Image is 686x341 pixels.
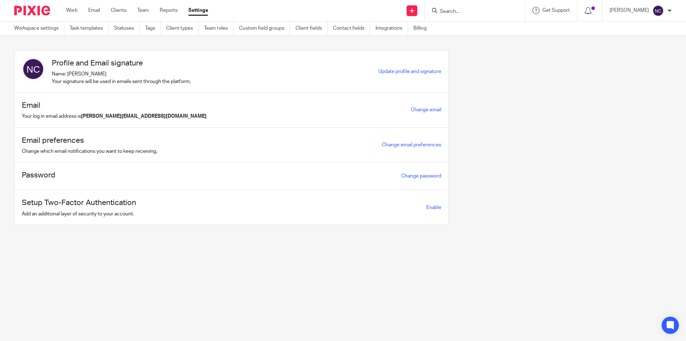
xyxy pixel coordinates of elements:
a: Team roles [204,21,234,35]
a: Client fields [295,21,328,35]
p: Add an additional layer of security to your account. [22,210,136,218]
span: Get Support [542,8,570,13]
p: Change which email notifications you want to keep receiving. [22,148,157,155]
p: Your log in email address is [22,113,207,120]
h1: Email [22,100,207,111]
a: Clients [111,7,126,14]
a: Integrations [376,21,408,35]
a: Change password [401,174,441,179]
h1: Setup Two-Factor Authentication [22,197,136,208]
a: Workspace settings [14,21,64,35]
a: Settings [188,7,208,14]
h1: Password [22,170,55,181]
a: Client types [166,21,199,35]
a: Custom field groups [239,21,290,35]
a: Email [88,7,100,14]
a: Contact fields [333,21,370,35]
img: svg%3E [22,58,45,81]
input: Search [439,9,503,15]
h1: Profile and Email signature [52,58,191,69]
a: Tags [145,21,161,35]
p: [PERSON_NAME] [610,7,649,14]
a: Statuses [114,21,140,35]
a: Task templates [70,21,109,35]
a: Reports [160,7,178,14]
a: Change email preferences [382,142,441,147]
img: Pixie [14,6,50,15]
p: Name: [PERSON_NAME] Your signature will be used in emails sent through the platform. [52,70,191,85]
span: Enable [426,205,441,210]
h1: Email preferences [22,135,157,146]
a: Update profile and signature [378,69,441,74]
a: Team [137,7,149,14]
img: svg%3E [652,5,664,16]
a: Work [66,7,78,14]
a: Change email [411,107,441,112]
a: Billing [413,21,432,35]
b: [PERSON_NAME][EMAIL_ADDRESS][DOMAIN_NAME] [81,114,207,119]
